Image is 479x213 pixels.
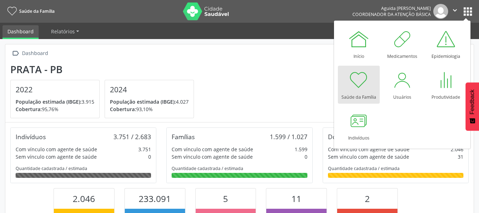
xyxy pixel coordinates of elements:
span: Feedback [469,89,475,114]
span: Relatórios [51,28,75,35]
i:  [451,6,459,14]
img: img [433,4,448,19]
div: Com vínculo com agente de saúde [172,146,253,153]
a: Início [338,25,380,63]
a: Medicamentos [381,25,423,63]
h4: 2024 [110,85,189,94]
a:  Dashboard [10,48,49,59]
div: Sem vínculo com agente de saúde [328,153,409,160]
button: Feedback - Mostrar pesquisa [466,82,479,131]
span: 2 [365,193,370,204]
div: Quantidade cadastrada / estimada [172,165,307,171]
span: Cobertura: [16,106,42,113]
span: 233.091 [139,193,171,204]
div: Quantidade cadastrada / estimada [16,165,151,171]
h4: 2022 [16,85,94,94]
p: 4.027 [110,98,189,105]
a: Saúde da Família [5,5,55,17]
p: 3.915 [16,98,94,105]
div: 1.599 / 1.027 [270,133,307,141]
div: 1.599 [295,146,307,153]
button: apps [462,5,474,18]
span: Saúde da Família [19,8,55,14]
div: Famílias [172,133,195,141]
span: 5 [223,193,228,204]
span: População estimada (IBGE): [16,98,82,105]
div: Indivíduos [16,133,46,141]
a: Relatórios [46,25,84,38]
div: Aguida [PERSON_NAME] [352,5,431,11]
span: 2.046 [73,193,95,204]
a: Indivíduos [338,106,380,144]
div: Com vínculo com agente de saúde [328,146,410,153]
div: 3.751 [138,146,151,153]
a: Usuários [381,66,423,104]
div: Com vínculo com agente de saúde [16,146,97,153]
div: Sem vínculo com agente de saúde [172,153,253,160]
div: Prata - PB [10,64,199,75]
div: 3.751 / 2.683 [113,133,151,141]
div: Dashboard [21,48,49,59]
span: População estimada (IBGE): [110,98,176,105]
div: Domicílios [328,133,357,141]
a: Epidemiologia [425,25,467,63]
p: 93,10% [110,105,189,113]
i:  [10,48,21,59]
div: 0 [305,153,307,160]
span: 11 [291,193,301,204]
div: 31 [458,153,463,160]
button:  [448,4,462,19]
a: Produtividade [425,66,467,104]
span: Cobertura: [110,106,136,113]
span: Coordenador da Atenção Básica [352,11,431,17]
div: Quantidade cadastrada / estimada [328,165,463,171]
p: 95,76% [16,105,94,113]
div: Sem vínculo com agente de saúde [16,153,97,160]
a: Saúde da Família [338,66,380,104]
div: 2.046 [451,146,463,153]
a: Dashboard [2,25,39,39]
div: 0 [148,153,151,160]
